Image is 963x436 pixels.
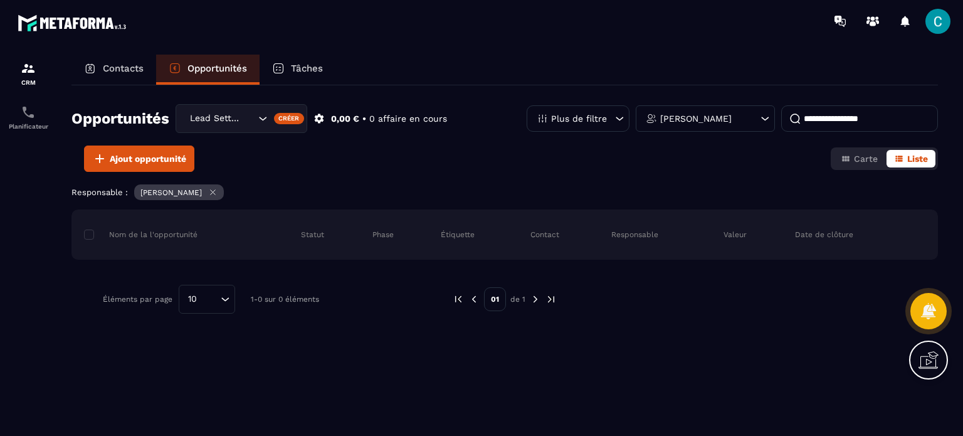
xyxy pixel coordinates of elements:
button: Carte [833,150,885,167]
input: Search for option [201,292,218,306]
p: Date de clôture [795,230,853,240]
a: Opportunités [156,55,260,85]
p: 01 [484,287,506,311]
img: logo [18,11,130,35]
div: Search for option [179,285,235,314]
p: Éléments par page [103,295,172,304]
p: [PERSON_NAME] [140,188,202,197]
a: schedulerschedulerPlanificateur [3,95,53,139]
p: Plus de filtre [551,114,607,123]
p: Phase [372,230,394,240]
div: Search for option [176,104,307,133]
input: Search for option [243,112,255,125]
p: Contacts [103,63,144,74]
img: prev [453,294,464,305]
button: Liste [887,150,935,167]
img: formation [21,61,36,76]
span: Ajout opportunité [110,152,186,165]
span: Carte [854,154,878,164]
p: Responsable [611,230,658,240]
a: Tâches [260,55,335,85]
p: 1-0 sur 0 éléments [251,295,319,304]
img: scheduler [21,105,36,120]
p: Responsable : [71,188,128,197]
h2: Opportunités [71,106,169,131]
p: [PERSON_NAME] [660,114,732,123]
p: 0,00 € [331,113,359,125]
p: Statut [301,230,324,240]
p: Valeur [724,230,747,240]
button: Ajout opportunité [84,146,194,172]
p: Opportunités [187,63,247,74]
p: de 1 [510,294,525,304]
img: next [530,294,541,305]
p: Contact [530,230,559,240]
p: 0 affaire en cours [369,113,447,125]
span: Liste [907,154,928,164]
p: Planificateur [3,123,53,130]
span: 10 [184,292,201,306]
p: CRM [3,79,53,86]
p: Nom de la l'opportunité [84,230,197,240]
span: Lead Setting [187,112,243,125]
a: formationformationCRM [3,51,53,95]
p: Tâches [291,63,323,74]
div: Créer [274,113,305,124]
img: next [545,294,557,305]
p: • [362,113,366,125]
a: Contacts [71,55,156,85]
img: prev [468,294,480,305]
p: Étiquette [441,230,475,240]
